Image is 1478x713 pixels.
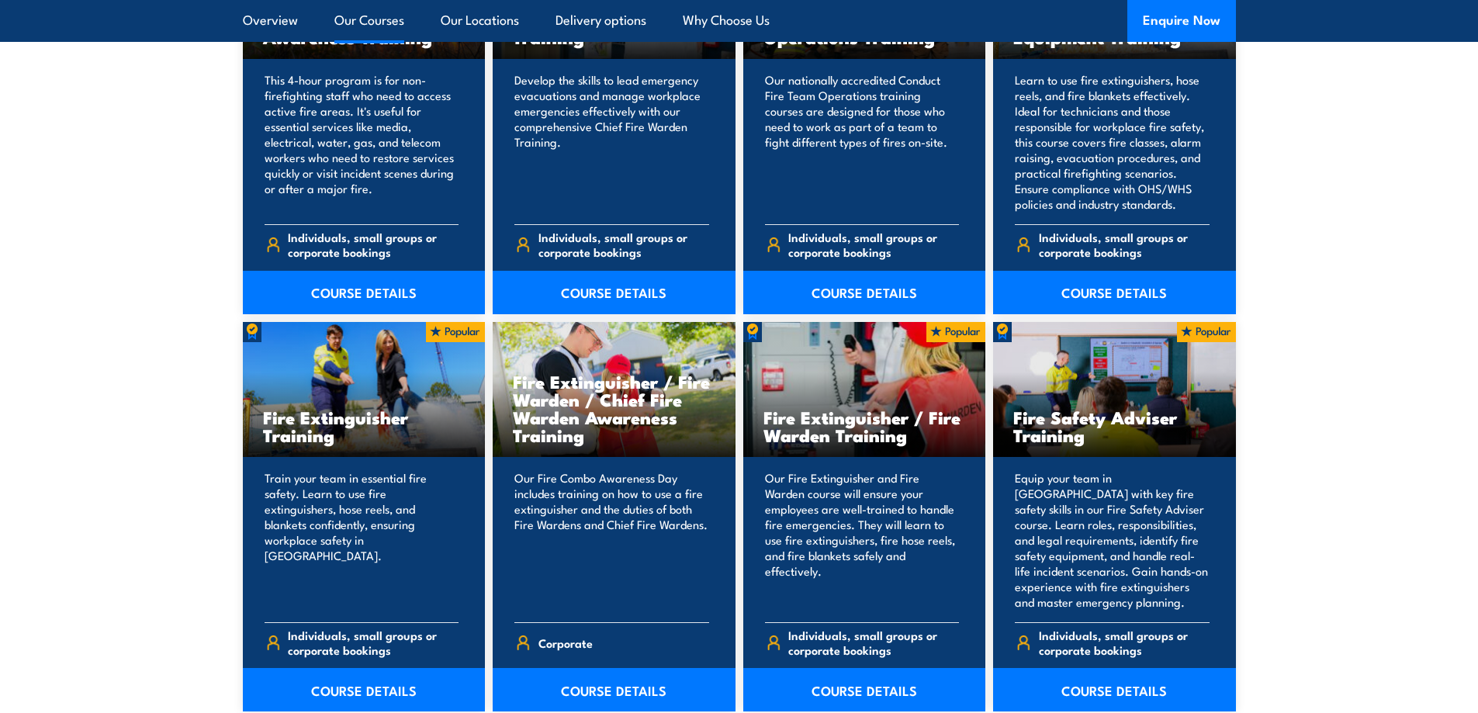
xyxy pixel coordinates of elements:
a: COURSE DETAILS [993,668,1236,711]
a: COURSE DETAILS [993,271,1236,314]
p: Equip your team in [GEOGRAPHIC_DATA] with key fire safety skills in our Fire Safety Adviser cours... [1015,470,1210,610]
h3: Chief Fire Warden Training [513,10,715,46]
a: COURSE DETAILS [243,271,486,314]
span: Individuals, small groups or corporate bookings [1039,628,1210,657]
p: Develop the skills to lead emergency evacuations and manage workplace emergencies effectively wit... [514,72,709,212]
span: Individuals, small groups or corporate bookings [288,628,459,657]
p: Our nationally accredited Conduct Fire Team Operations training courses are designed for those wh... [765,72,960,212]
span: Individuals, small groups or corporate bookings [1039,230,1210,259]
span: Corporate [538,631,593,655]
p: Learn to use fire extinguishers, hose reels, and fire blankets effectively. Ideal for technicians... [1015,72,1210,212]
h3: Fire Extinguisher Training [263,408,466,444]
h3: Fire Safety Adviser Training [1013,408,1216,444]
p: Train your team in essential fire safety. Learn to use fire extinguishers, hose reels, and blanke... [265,470,459,610]
h3: Fire Extinguisher / Fire Warden Training [763,408,966,444]
p: This 4-hour program is for non-firefighting staff who need to access active fire areas. It's usef... [265,72,459,212]
span: Individuals, small groups or corporate bookings [538,230,709,259]
a: COURSE DETAILS [743,271,986,314]
a: COURSE DETAILS [493,668,736,711]
a: COURSE DETAILS [743,668,986,711]
a: COURSE DETAILS [493,271,736,314]
h3: [PERSON_NAME] Fire Awareness Training [263,10,466,46]
h3: Conduct Fire Team Operations Training [763,10,966,46]
span: Individuals, small groups or corporate bookings [288,230,459,259]
a: COURSE DETAILS [243,668,486,711]
span: Individuals, small groups or corporate bookings [788,230,959,259]
p: Our Fire Extinguisher and Fire Warden course will ensure your employees are well-trained to handl... [765,470,960,610]
p: Our Fire Combo Awareness Day includes training on how to use a fire extinguisher and the duties o... [514,470,709,610]
h3: Fire Extinguisher / Fire Warden / Chief Fire Warden Awareness Training [513,372,715,444]
span: Individuals, small groups or corporate bookings [788,628,959,657]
